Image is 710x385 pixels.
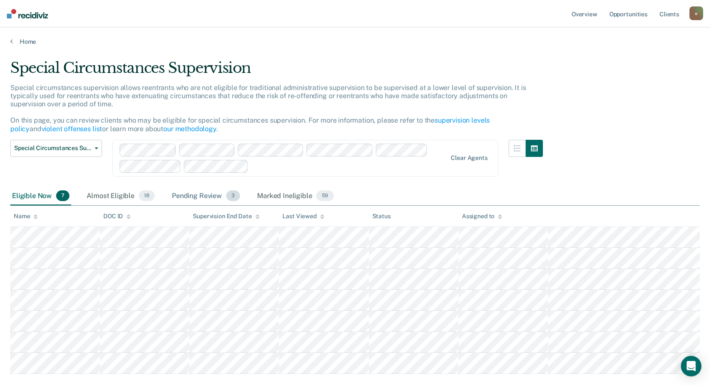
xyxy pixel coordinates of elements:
span: 59 [316,190,333,202]
button: Special Circumstances Supervision [10,140,102,157]
div: Pending Review3 [170,187,242,206]
a: Home [10,38,700,45]
div: Eligible Now7 [10,187,71,206]
a: our methodology [163,125,216,133]
div: Open Intercom Messenger [681,356,701,376]
div: Name [14,213,38,220]
div: Almost Eligible18 [85,187,156,206]
p: Special circumstances supervision allows reentrants who are not eligible for traditional administ... [10,84,526,133]
img: Recidiviz [7,9,48,18]
span: 3 [226,190,240,202]
span: 18 [139,190,155,202]
div: Supervision End Date [193,213,259,220]
div: Clear agents [451,154,487,162]
div: Special Circumstances Supervision [10,59,543,84]
a: supervision levels policy [10,116,490,132]
div: DOC ID [103,213,131,220]
div: Last Viewed [282,213,324,220]
button: e [689,6,703,20]
div: Status [372,213,391,220]
div: Assigned to [462,213,502,220]
span: 7 [56,190,69,202]
a: violent offenses list [42,125,102,133]
span: Special Circumstances Supervision [14,144,91,152]
div: Marked Ineligible59 [255,187,335,206]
